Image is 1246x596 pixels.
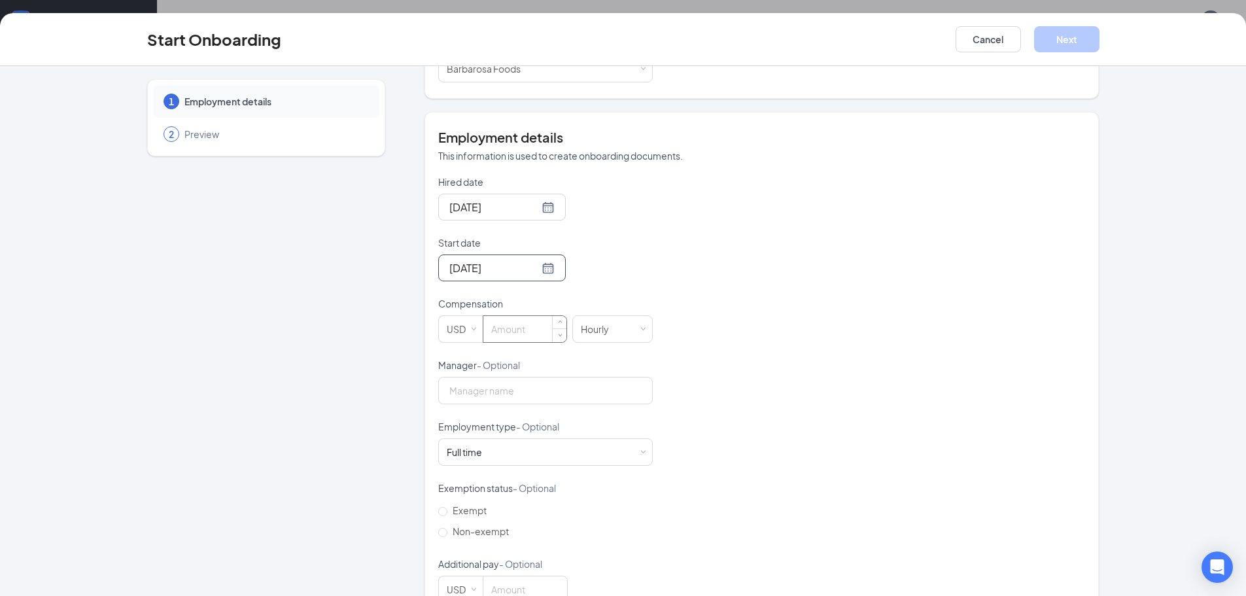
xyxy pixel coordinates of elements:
p: This information is used to create onboarding documents. [438,149,1085,162]
p: Start date [438,236,653,249]
span: - Optional [477,359,520,371]
span: Employment details [184,95,366,108]
input: Aug 21, 2025 [449,199,539,215]
div: USD [447,316,475,342]
input: Sep 8, 2025 [449,260,539,276]
span: Increase Value [553,316,566,329]
span: Barbarosa Foods [447,63,521,75]
span: Decrease Value [553,328,566,342]
span: - Optional [516,421,559,432]
p: Employment type [438,420,653,433]
span: - Optional [499,558,542,570]
div: [object Object] [447,56,530,82]
div: Hourly [581,316,618,342]
span: - Optional [513,482,556,494]
span: Exempt [447,504,492,516]
span: Preview [184,128,366,141]
div: [object Object] [447,446,491,459]
h4: Employment details [438,128,1085,147]
input: Manager name [438,377,653,404]
span: 1 [169,95,174,108]
p: Exemption status [438,482,653,495]
div: Open Intercom Messenger [1202,552,1233,583]
span: 2 [169,128,174,141]
button: Cancel [956,26,1021,52]
span: Non-exempt [447,525,514,537]
p: Additional pay [438,557,653,570]
h3: Start Onboarding [147,28,281,50]
p: Manager [438,359,653,372]
div: Full time [447,446,482,459]
input: Amount [483,316,566,342]
p: Hired date [438,175,653,188]
p: Compensation [438,297,653,310]
button: Next [1034,26,1099,52]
